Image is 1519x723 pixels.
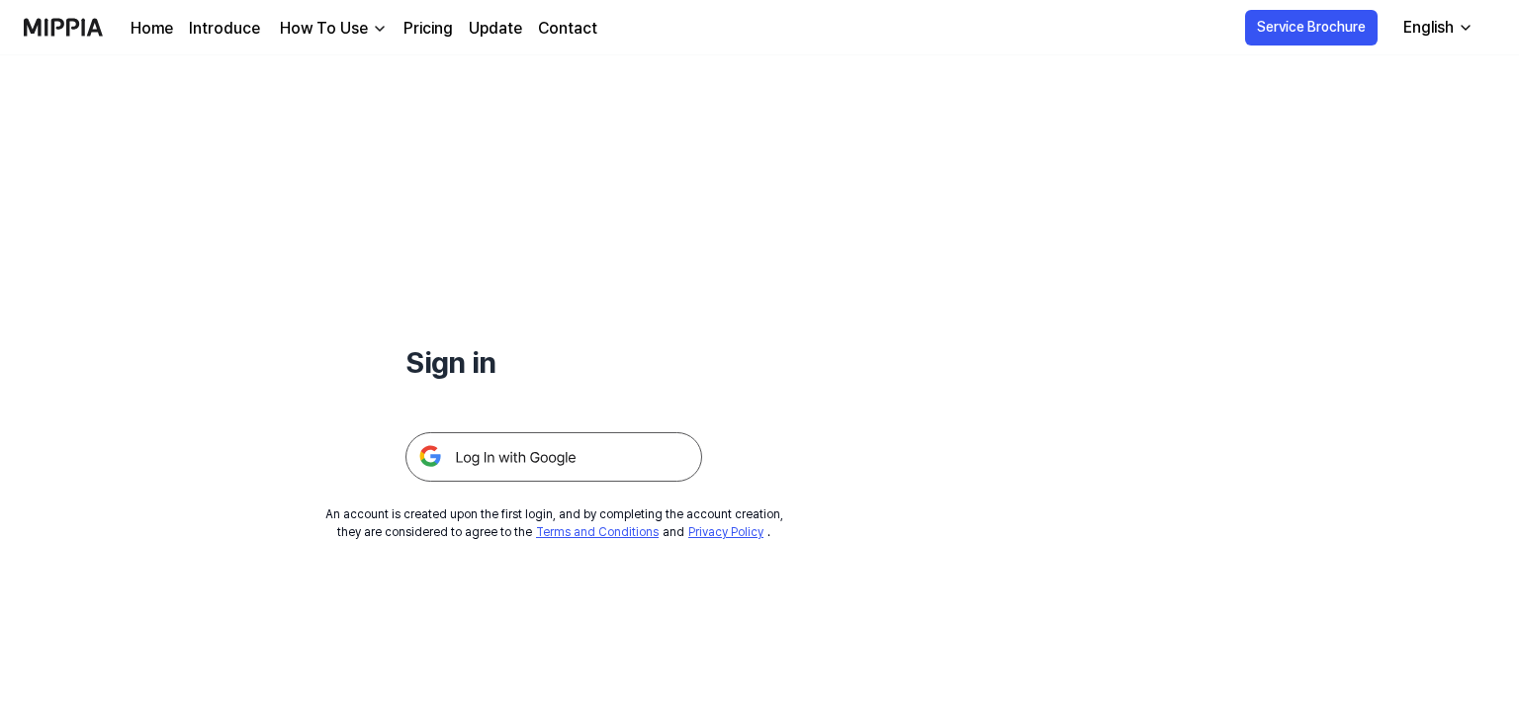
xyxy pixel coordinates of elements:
div: An account is created upon the first login, and by completing the account creation, they are cons... [325,505,783,541]
a: Home [131,17,173,41]
a: Introduce [189,17,260,41]
button: Service Brochure [1245,10,1378,45]
img: 구글 로그인 버튼 [405,432,702,482]
a: Contact [538,17,597,41]
a: Terms and Conditions [536,525,659,539]
div: English [1399,16,1458,40]
img: down [372,21,388,37]
button: How To Use [276,17,388,41]
a: Update [469,17,522,41]
h1: Sign in [405,340,702,385]
div: How To Use [276,17,372,41]
a: Privacy Policy [688,525,763,539]
a: Pricing [403,17,453,41]
button: English [1387,8,1485,47]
